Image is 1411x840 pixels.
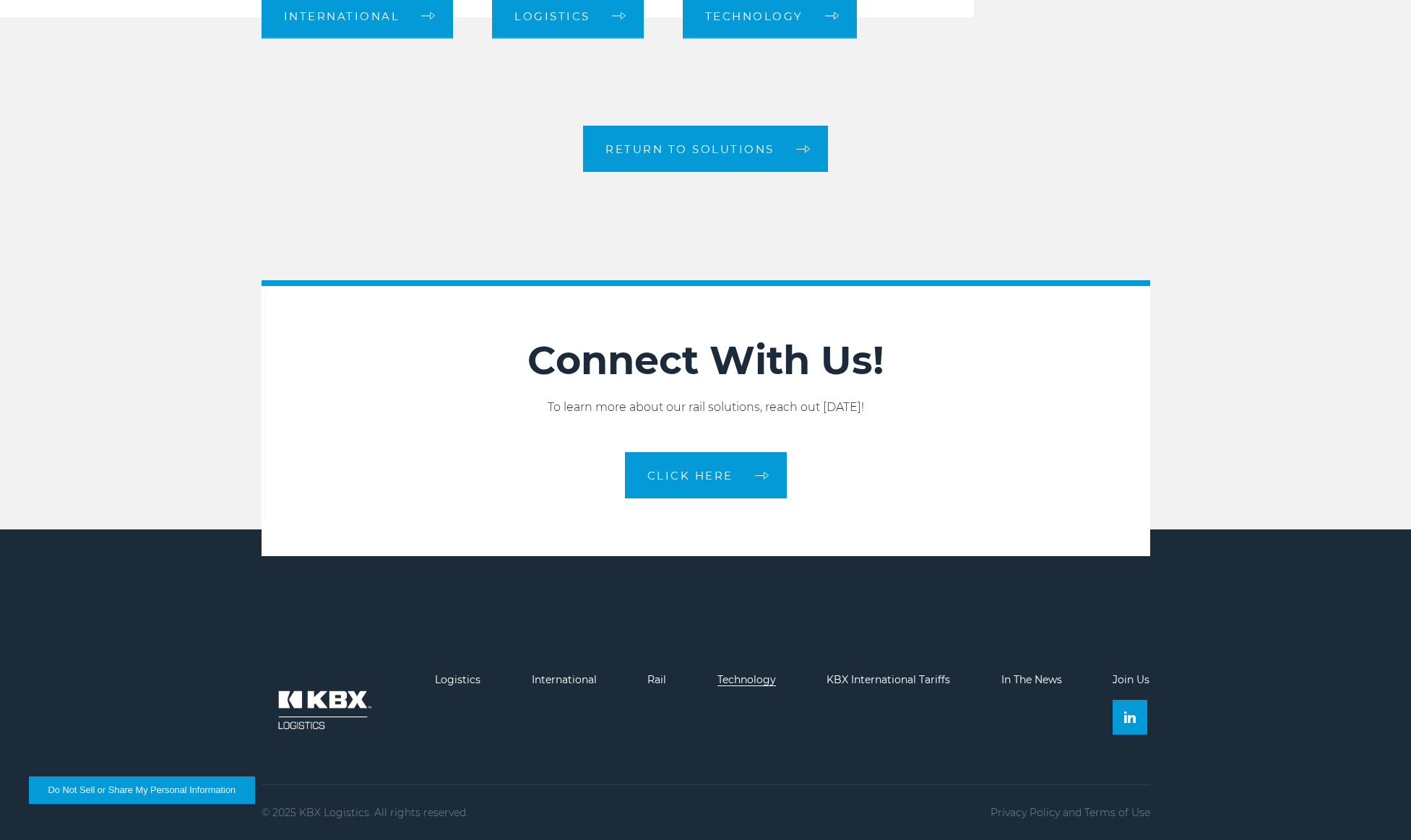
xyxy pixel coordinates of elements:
[827,673,950,686] a: KBX International Tariffs
[1084,806,1150,819] a: Terms of Use
[583,126,828,172] a: Return to Solutions arrow arrow
[647,470,733,481] span: CLICK HERE
[284,10,400,21] span: International
[262,399,1150,416] p: To learn more about our rail solutions, reach out [DATE]!
[1124,711,1136,723] img: Linkedin
[1113,673,1149,686] a: Join Us
[435,673,480,686] a: Logistics
[605,144,774,155] span: Return to Solutions
[1063,806,1082,819] span: and
[717,673,776,686] a: Technology
[532,673,597,686] a: International
[625,452,787,498] a: CLICK HERE arrow arrow
[29,776,255,804] button: Do Not Sell or Share My Personal Information
[705,10,803,21] span: Technology
[262,337,1150,384] h2: Connect With Us!
[262,807,468,818] p: © 2025 KBX Logistics. All rights reserved.
[262,674,384,746] img: kbx logo
[647,673,666,686] a: Rail
[1001,673,1062,686] a: In The News
[514,10,590,21] span: Logistics
[991,806,1060,819] a: Privacy Policy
